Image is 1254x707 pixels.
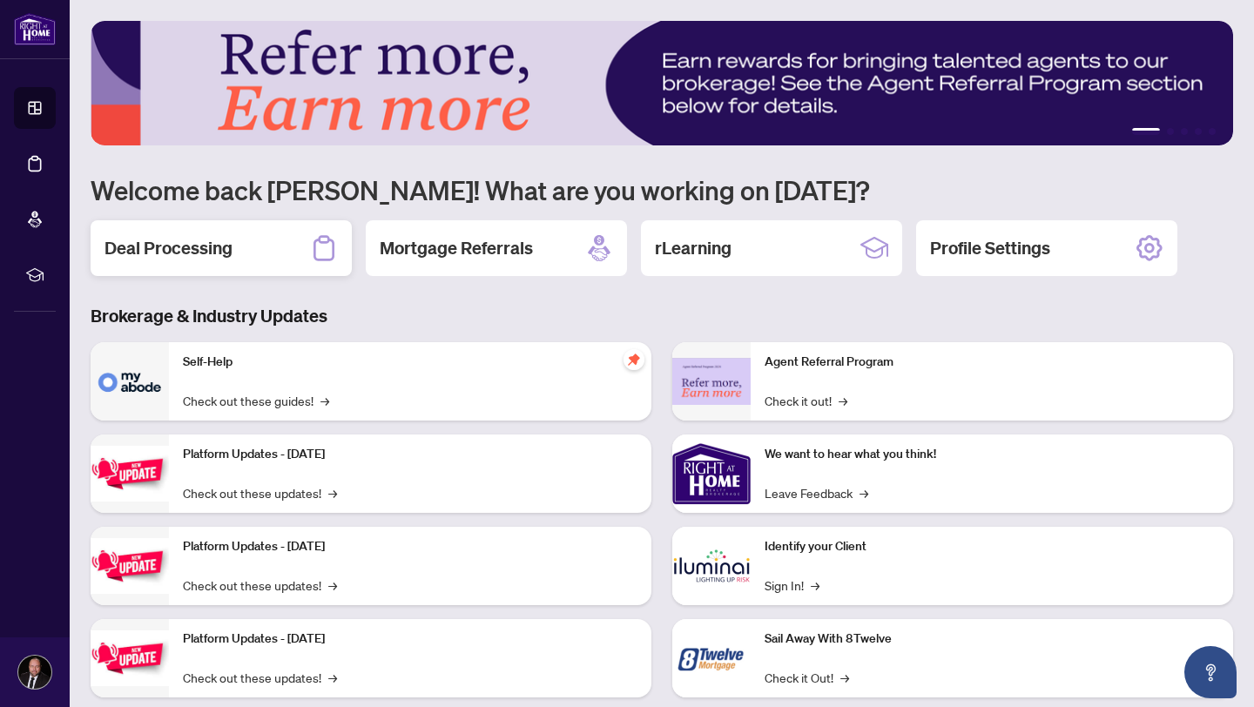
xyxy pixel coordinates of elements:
[18,656,51,689] img: Profile Icon
[320,391,329,410] span: →
[765,353,1219,372] p: Agent Referral Program
[930,236,1050,260] h2: Profile Settings
[91,342,169,421] img: Self-Help
[91,538,169,593] img: Platform Updates - July 8, 2025
[840,668,849,687] span: →
[811,576,819,595] span: →
[183,576,337,595] a: Check out these updates!→
[765,537,1219,556] p: Identify your Client
[672,434,751,513] img: We want to hear what you think!
[765,391,847,410] a: Check it out!→
[765,630,1219,649] p: Sail Away With 8Twelve
[183,630,637,649] p: Platform Updates - [DATE]
[328,576,337,595] span: →
[765,445,1219,464] p: We want to hear what you think!
[672,619,751,697] img: Sail Away With 8Twelve
[183,483,337,502] a: Check out these updates!→
[183,353,637,372] p: Self-Help
[624,349,644,370] span: pushpin
[765,483,868,502] a: Leave Feedback→
[655,236,731,260] h2: rLearning
[183,537,637,556] p: Platform Updates - [DATE]
[380,236,533,260] h2: Mortgage Referrals
[328,483,337,502] span: →
[1184,646,1237,698] button: Open asap
[91,630,169,685] img: Platform Updates - June 23, 2025
[183,445,637,464] p: Platform Updates - [DATE]
[1132,128,1160,135] button: 1
[672,527,751,605] img: Identify your Client
[104,236,233,260] h2: Deal Processing
[1167,128,1174,135] button: 2
[860,483,868,502] span: →
[1181,128,1188,135] button: 3
[91,173,1233,206] h1: Welcome back [PERSON_NAME]! What are you working on [DATE]?
[765,576,819,595] a: Sign In!→
[91,304,1233,328] h3: Brokerage & Industry Updates
[1195,128,1202,135] button: 4
[183,668,337,687] a: Check out these updates!→
[1209,128,1216,135] button: 5
[91,446,169,501] img: Platform Updates - July 21, 2025
[672,358,751,406] img: Agent Referral Program
[183,391,329,410] a: Check out these guides!→
[328,668,337,687] span: →
[839,391,847,410] span: →
[14,13,56,45] img: logo
[91,21,1233,145] img: Slide 0
[765,668,849,687] a: Check it Out!→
